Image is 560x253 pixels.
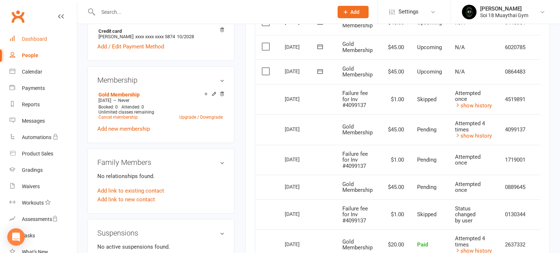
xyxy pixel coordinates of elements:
[285,123,318,135] div: [DATE]
[455,90,481,103] span: Attempted once
[177,34,194,39] span: 10/2028
[455,181,481,194] span: Attempted once
[417,68,442,75] span: Upcoming
[455,102,492,109] a: show history
[379,84,411,115] td: $1.00
[285,238,318,250] div: [DATE]
[9,96,77,113] a: Reports
[97,158,225,166] h3: Family Members
[121,104,144,110] span: Attended: 0
[285,93,318,104] div: [DATE]
[97,126,150,132] a: Add new membership
[97,172,225,181] p: No relationships found.
[498,175,532,199] td: 0889645
[22,167,43,173] div: Gradings
[98,98,111,103] span: [DATE]
[417,241,428,248] span: Paid
[22,52,38,58] div: People
[179,115,223,120] a: Upgrade / Downgrade
[9,31,77,47] a: Dashboard
[98,115,138,120] a: Cancel membership
[22,36,47,42] div: Dashboard
[417,44,442,51] span: Upcoming
[379,175,411,199] td: $45.00
[22,183,40,189] div: Waivers
[98,92,140,98] a: Gold Membership
[97,27,225,40] li: [PERSON_NAME]
[498,145,532,175] td: 1719001
[417,157,436,163] span: Pending
[342,66,373,78] span: Gold Membership
[9,113,77,129] a: Messages
[285,208,318,220] div: [DATE]
[118,98,129,103] span: Never
[498,84,532,115] td: 4519891
[455,133,492,139] a: show history
[22,200,44,206] div: Workouts
[97,186,164,195] a: Add link to existing contact
[455,44,465,51] span: N/A
[455,205,475,224] span: Status changed by user
[98,110,154,115] span: Unlimited classes remaining
[338,6,369,18] button: Add
[9,228,77,244] a: Tasks
[498,114,532,145] td: 4099137
[379,145,411,175] td: $1.00
[379,35,411,60] td: $45.00
[97,76,225,84] h3: Membership
[98,104,118,110] span: Booked: 0
[417,184,436,190] span: Pending
[98,28,221,34] strong: Credit card
[22,102,40,107] div: Reports
[285,66,318,77] div: [DATE]
[22,233,35,238] div: Tasks
[9,146,77,162] a: Product Sales
[285,181,318,192] div: [DATE]
[22,151,53,157] div: Product Sales
[498,59,532,84] td: 0864483
[342,205,368,224] span: Failure fee for Inv #4099137
[342,181,373,194] span: Gold Membership
[342,238,373,251] span: Gold Membership
[22,216,58,222] div: Assessments
[96,7,328,17] input: Search...
[342,41,373,54] span: Gold Membership
[417,211,436,218] span: Skipped
[417,96,436,103] span: Skipped
[9,80,77,96] a: Payments
[455,68,465,75] span: N/A
[480,12,528,19] div: Soi 18 Muaythai Gym
[417,126,436,133] span: Pending
[22,85,45,91] div: Payments
[480,5,528,12] div: [PERSON_NAME]
[22,118,45,124] div: Messages
[462,5,477,19] img: thumb_image1716960047.png
[285,41,318,52] div: [DATE]
[97,42,164,51] a: Add / Edit Payment Method
[342,151,368,169] span: Failure fee for Inv #4099137
[9,47,77,64] a: People
[398,4,419,20] span: Settings
[498,199,532,230] td: 0130344
[379,199,411,230] td: $1.00
[97,242,225,251] p: No active suspensions found.
[22,134,51,140] div: Automations
[9,162,77,178] a: Gradings
[379,114,411,145] td: $45.00
[455,120,485,133] span: Attempted 4 times
[342,90,368,108] span: Failure fee for Inv #4099137
[97,195,155,204] a: Add link to new contact
[350,9,359,15] span: Add
[7,228,25,246] div: Open Intercom Messenger
[9,64,77,80] a: Calendar
[455,235,485,248] span: Attempted 4 times
[9,7,27,25] a: Clubworx
[97,229,225,237] h3: Suspensions
[285,154,318,165] div: [DATE]
[9,211,77,228] a: Assessments
[498,35,532,60] td: 6020785
[135,34,175,39] span: xxxx xxxx xxxx 5874
[22,69,42,75] div: Calendar
[97,98,225,103] div: —
[379,59,411,84] td: $45.00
